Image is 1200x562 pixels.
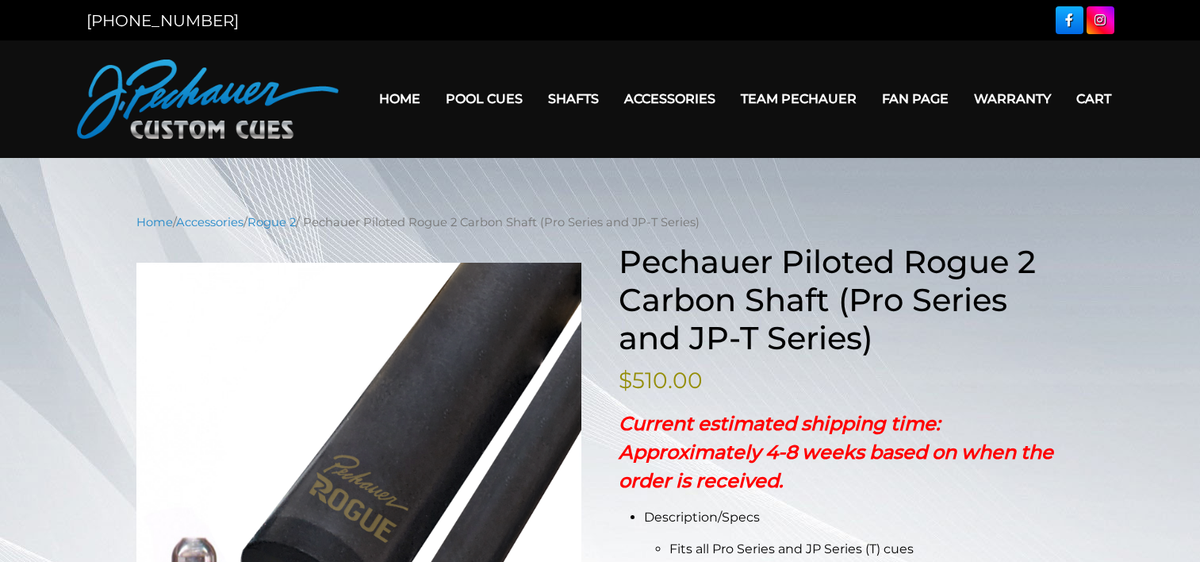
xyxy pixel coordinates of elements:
a: Rogue 2 [247,215,296,229]
h1: Pechauer Piloted Rogue 2 Carbon Shaft (Pro Series and JP-T Series) [619,243,1064,357]
a: Cart [1064,79,1124,119]
strong: Current estimated shipping time: Approximately 4-8 weeks based on when the order is received. [619,412,1053,492]
img: Pechauer Custom Cues [77,60,339,139]
span: $ [619,367,632,394]
a: Home [136,215,173,229]
nav: Breadcrumb [136,214,1064,231]
a: Accessories [612,79,728,119]
a: [PHONE_NUMBER] [86,11,239,30]
a: Pool Cues [433,79,535,119]
a: Shafts [535,79,612,119]
a: Fan Page [869,79,961,119]
a: Warranty [961,79,1064,119]
a: Home [366,79,433,119]
a: Accessories [176,215,243,229]
li: Fits all Pro Series and JP Series (T) cues [669,540,1064,559]
span: Description/Specs [644,510,760,525]
bdi: 510.00 [619,367,703,394]
a: Team Pechauer [728,79,869,119]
